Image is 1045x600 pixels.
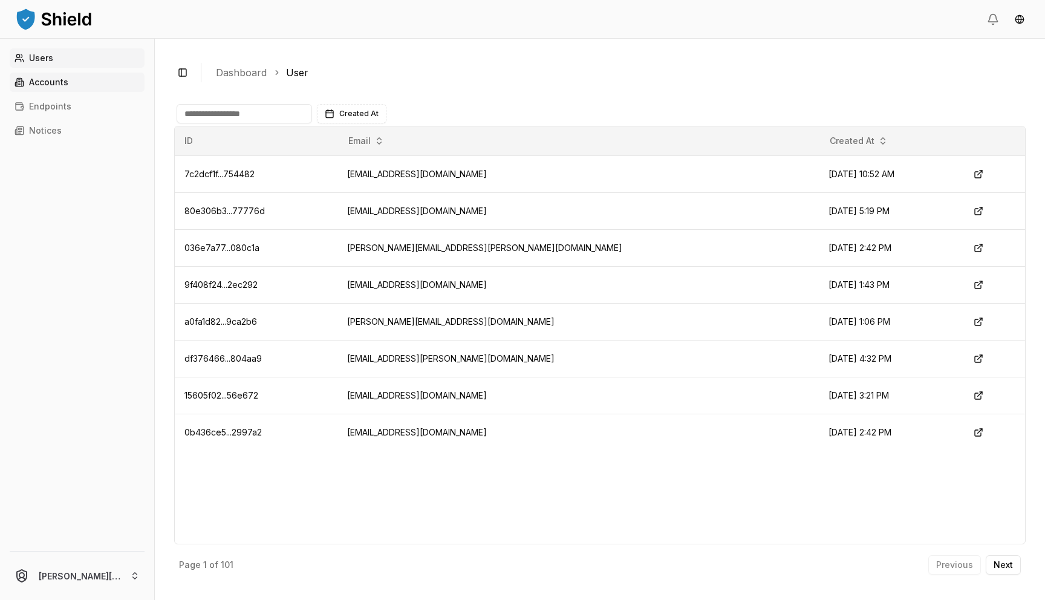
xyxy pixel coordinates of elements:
span: [DATE] 1:43 PM [829,279,890,290]
span: [DATE] 2:42 PM [829,243,891,253]
span: df376466...804aa9 [184,353,262,364]
span: [DATE] 4:32 PM [829,353,891,364]
span: 7c2dcf1f...754482 [184,169,255,179]
span: Created At [339,109,379,119]
td: [EMAIL_ADDRESS][DOMAIN_NAME] [337,155,818,192]
p: 101 [221,561,233,569]
td: [EMAIL_ADDRESS][DOMAIN_NAME] [337,377,818,414]
nav: breadcrumb [216,65,1016,80]
p: Notices [29,126,62,135]
a: Users [10,48,145,68]
p: Endpoints [29,102,71,111]
button: Next [986,555,1021,575]
p: [PERSON_NAME][EMAIL_ADDRESS][DOMAIN_NAME] [39,570,120,582]
span: 036e7a77...080c1a [184,243,259,253]
p: Next [994,561,1013,569]
button: Email [343,131,389,151]
td: [EMAIL_ADDRESS][DOMAIN_NAME] [337,266,818,303]
span: [DATE] 2:42 PM [829,427,891,437]
p: 1 [203,561,207,569]
td: [EMAIL_ADDRESS][DOMAIN_NAME] [337,414,818,451]
p: Accounts [29,78,68,86]
span: a0fa1d82...9ca2b6 [184,316,257,327]
span: 9f408f24...2ec292 [184,279,258,290]
span: [DATE] 10:52 AM [829,169,894,179]
a: Endpoints [10,97,145,116]
span: [DATE] 1:06 PM [829,316,890,327]
span: [DATE] 5:19 PM [829,206,890,216]
p: of [209,561,218,569]
td: [EMAIL_ADDRESS][PERSON_NAME][DOMAIN_NAME] [337,340,818,377]
a: User [286,65,308,80]
td: [EMAIL_ADDRESS][DOMAIN_NAME] [337,192,818,229]
span: [DATE] 3:21 PM [829,390,889,400]
span: 0b436ce5...2997a2 [184,427,262,437]
a: Dashboard [216,65,267,80]
img: ShieldPay Logo [15,7,93,31]
p: Users [29,54,53,62]
td: [PERSON_NAME][EMAIL_ADDRESS][PERSON_NAME][DOMAIN_NAME] [337,229,818,266]
button: [PERSON_NAME][EMAIL_ADDRESS][DOMAIN_NAME] [5,556,149,595]
td: [PERSON_NAME][EMAIL_ADDRESS][DOMAIN_NAME] [337,303,818,340]
button: Created At [825,131,893,151]
p: Page [179,561,201,569]
a: Notices [10,121,145,140]
span: 15605f02...56e672 [184,390,258,400]
th: ID [175,126,337,155]
span: 80e306b3...77776d [184,206,265,216]
a: Accounts [10,73,145,92]
button: Created At [317,104,386,123]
